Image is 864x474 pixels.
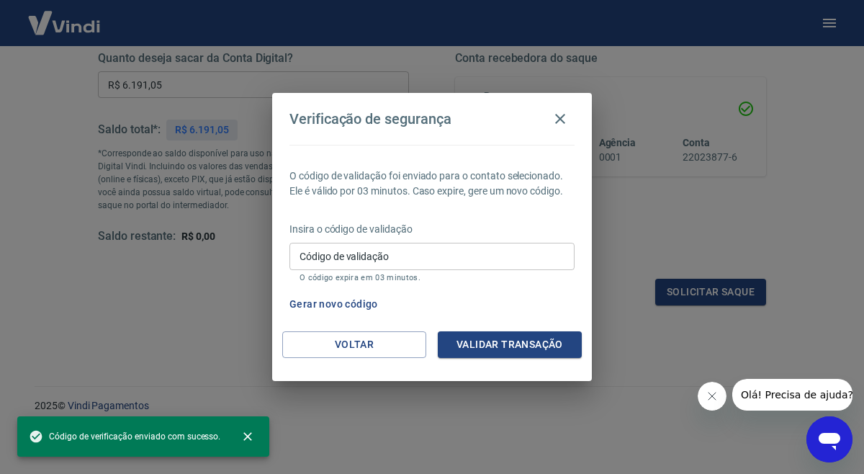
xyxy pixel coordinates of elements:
p: Insira o código de validação [289,222,575,237]
button: Voltar [282,331,426,358]
button: Validar transação [438,331,582,358]
iframe: Fechar mensagem [698,382,726,411]
span: Olá! Precisa de ajuda? [9,10,121,22]
iframe: Botão para abrir a janela de mensagens [806,416,852,462]
p: O código expira em 03 minutos. [300,273,564,282]
span: Código de verificação enviado com sucesso. [29,429,220,444]
iframe: Mensagem da empresa [732,379,852,411]
button: Gerar novo código [284,291,384,318]
p: O código de validação foi enviado para o contato selecionado. Ele é válido por 03 minutos. Caso e... [289,169,575,199]
button: close [232,421,264,452]
h4: Verificação de segurança [289,110,451,128]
